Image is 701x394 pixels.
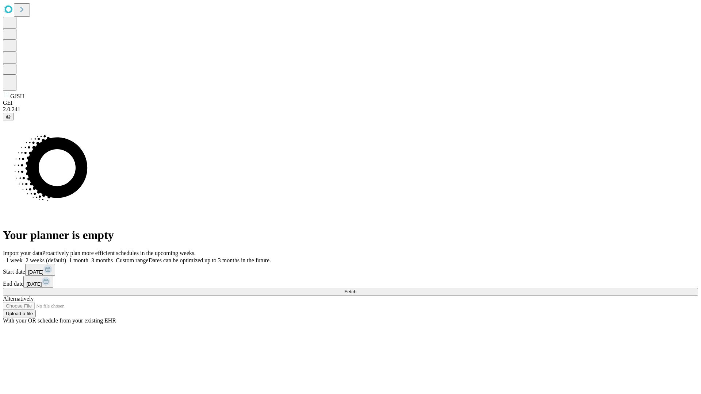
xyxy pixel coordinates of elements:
button: [DATE] [25,264,55,276]
button: @ [3,113,14,120]
span: 3 months [91,257,113,263]
span: 1 month [69,257,88,263]
div: GEI [3,100,698,106]
div: 2.0.241 [3,106,698,113]
span: Alternatively [3,295,34,302]
span: 1 week [6,257,23,263]
span: [DATE] [28,269,43,275]
span: @ [6,114,11,119]
button: Upload a file [3,310,36,317]
span: Proactively plan more efficient schedules in the upcoming weeks. [42,250,196,256]
div: End date [3,276,698,288]
div: Start date [3,264,698,276]
span: Fetch [344,289,356,294]
h1: Your planner is empty [3,228,698,242]
span: GJSH [10,93,24,99]
button: Fetch [3,288,698,295]
span: 2 weeks (default) [26,257,66,263]
span: Custom range [116,257,148,263]
span: Dates can be optimized up to 3 months in the future. [149,257,271,263]
button: [DATE] [23,276,53,288]
span: [DATE] [26,281,42,287]
span: Import your data [3,250,42,256]
span: With your OR schedule from your existing EHR [3,317,116,324]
